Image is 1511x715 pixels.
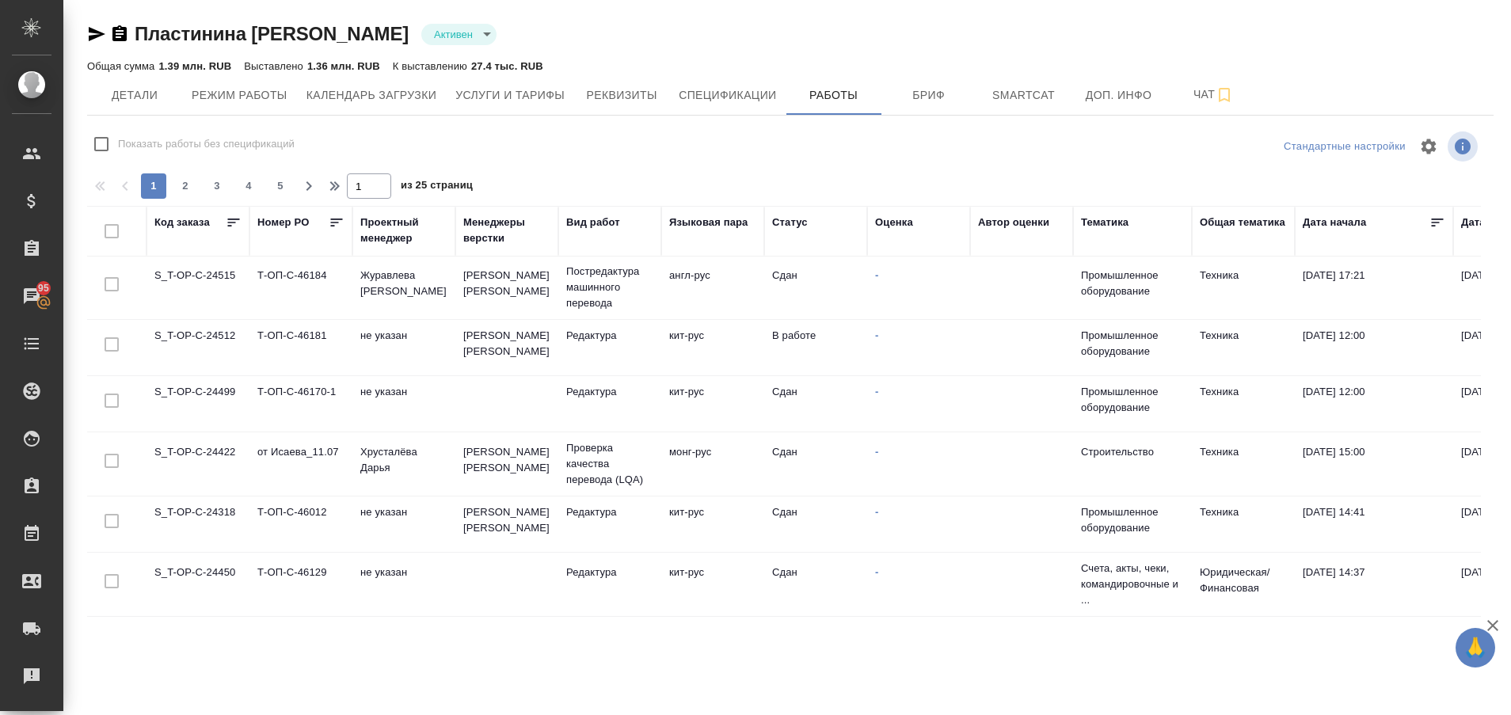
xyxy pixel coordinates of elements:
[1295,436,1453,492] td: [DATE] 15:00
[1295,617,1453,672] td: [DATE] 18:00
[566,440,653,488] p: Проверка качества перевода (LQA)
[1280,135,1410,159] div: split button
[1462,631,1489,664] span: 🙏
[204,173,230,199] button: 3
[147,436,249,492] td: S_T-OP-C-24422
[421,24,497,45] div: Активен
[1081,504,1184,536] p: Промышленное оборудование
[1410,127,1448,165] span: Настроить таблицу
[891,86,967,105] span: Бриф
[87,25,106,44] button: Скопировать ссылку для ЯМессенджера
[118,136,295,152] span: Показать работы без спецификаций
[244,60,307,72] p: Выставлено
[764,320,867,375] td: В работе
[1081,215,1128,230] div: Тематика
[875,269,878,281] a: -
[249,376,352,432] td: Т-ОП-С-46170-1
[249,557,352,612] td: Т-ОП-С-46129
[1192,557,1295,612] td: Юридическая/Финансовая
[584,86,660,105] span: Реквизиты
[1192,260,1295,315] td: Техника
[306,86,437,105] span: Календарь загрузки
[796,86,872,105] span: Работы
[566,328,653,344] p: Редактура
[352,376,455,432] td: не указан
[393,60,471,72] p: К выставлению
[249,617,352,672] td: Т-ОП-С-46136
[97,86,173,105] span: Детали
[764,617,867,672] td: Сдан
[875,446,878,458] a: -
[110,25,129,44] button: Скопировать ссылку
[661,557,764,612] td: кит-рус
[1081,268,1184,299] p: Промышленное оборудование
[455,86,565,105] span: Услуги и тарифы
[1456,628,1495,667] button: 🙏
[1448,131,1481,162] span: Посмотреть информацию
[257,215,309,230] div: Номер PO
[236,173,261,199] button: 4
[463,215,550,246] div: Менеджеры верстки
[455,260,558,315] td: [PERSON_NAME] [PERSON_NAME]
[875,566,878,578] a: -
[268,173,293,199] button: 5
[401,176,473,199] span: из 25 страниц
[764,436,867,492] td: Сдан
[307,60,380,72] p: 1.36 млн. RUB
[173,178,198,194] span: 2
[1192,320,1295,375] td: Техника
[1081,328,1184,359] p: Промышленное оборудование
[1295,496,1453,552] td: [DATE] 14:41
[1200,215,1285,230] div: Общая тематика
[875,329,878,341] a: -
[4,276,59,316] a: 95
[1081,444,1184,460] p: Строительство
[661,320,764,375] td: кит-рус
[1295,557,1453,612] td: [DATE] 14:37
[566,215,620,230] div: Вид работ
[566,504,653,520] p: Редактура
[1192,376,1295,432] td: Техника
[661,496,764,552] td: кит-рус
[978,215,1049,230] div: Автор оценки
[566,264,653,311] p: Постредактура машинного перевода
[352,557,455,612] td: не указан
[352,260,455,315] td: Журавлева [PERSON_NAME]
[1295,260,1453,315] td: [DATE] 17:21
[360,215,447,246] div: Проектный менеджер
[29,280,59,296] span: 95
[352,496,455,552] td: не указан
[1192,617,1295,672] td: Техника
[661,436,764,492] td: монг-рус
[147,557,249,612] td: S_T-OP-C-24450
[764,557,867,612] td: Сдан
[147,617,249,672] td: S_T-OP-C-24463
[1295,376,1453,432] td: [DATE] 12:00
[147,496,249,552] td: S_T-OP-C-24318
[87,60,158,72] p: Общая сумма
[249,496,352,552] td: Т-ОП-С-46012
[249,436,352,492] td: от Исаева_11.07
[1192,496,1295,552] td: Техника
[875,506,878,518] a: -
[764,376,867,432] td: Сдан
[147,376,249,432] td: S_T-OP-C-24499
[249,320,352,375] td: Т-ОП-С-46181
[661,260,764,315] td: англ-рус
[135,23,409,44] a: Пластинина [PERSON_NAME]
[1176,85,1252,105] span: Чат
[772,215,808,230] div: Статус
[1081,86,1157,105] span: Доп. инфо
[352,617,455,672] td: Хрусталёва Дарья
[249,260,352,315] td: Т-ОП-С-46184
[352,320,455,375] td: не указан
[875,386,878,397] a: -
[455,320,558,375] td: [PERSON_NAME] [PERSON_NAME]
[455,436,558,492] td: [PERSON_NAME] [PERSON_NAME]
[1303,215,1366,230] div: Дата начала
[1192,436,1295,492] td: Техника
[566,384,653,400] p: Редактура
[986,86,1062,105] span: Smartcat
[764,260,867,315] td: Сдан
[192,86,287,105] span: Режим работы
